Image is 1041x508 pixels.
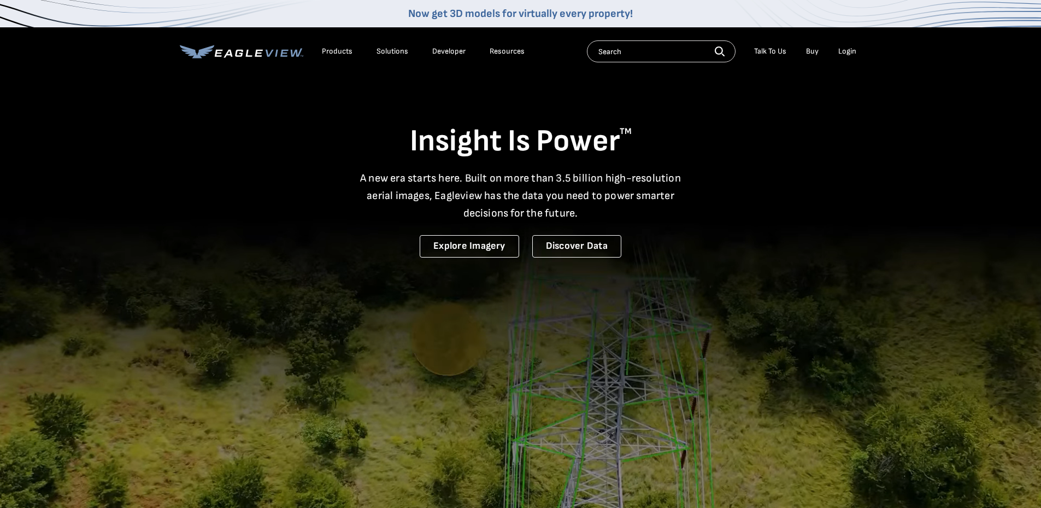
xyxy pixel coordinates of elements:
[490,46,525,56] div: Resources
[420,235,519,258] a: Explore Imagery
[408,7,633,20] a: Now get 3D models for virtually every property!
[180,122,862,161] h1: Insight Is Power
[620,126,632,137] sup: TM
[432,46,466,56] a: Developer
[322,46,352,56] div: Products
[806,46,819,56] a: Buy
[354,170,688,222] p: A new era starts here. Built on more than 3.5 billion high-resolution aerial images, Eagleview ha...
[532,235,621,258] a: Discover Data
[838,46,856,56] div: Login
[754,46,786,56] div: Talk To Us
[587,40,736,62] input: Search
[377,46,408,56] div: Solutions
